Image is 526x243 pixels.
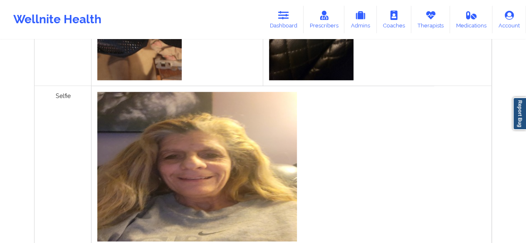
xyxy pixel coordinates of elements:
a: Report Bug [513,97,526,130]
a: Coaches [377,6,411,33]
a: Medications [450,6,493,33]
img: cbe61167-aa1e-4b8f-a683-d9345bd24a95_LisaMaulding_Anthony_selfie_1740615518835.jpg [97,92,297,241]
a: Dashboard [264,6,304,33]
a: Therapists [411,6,450,33]
a: Prescribers [304,6,345,33]
a: Admins [344,6,377,33]
a: Account [492,6,526,33]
